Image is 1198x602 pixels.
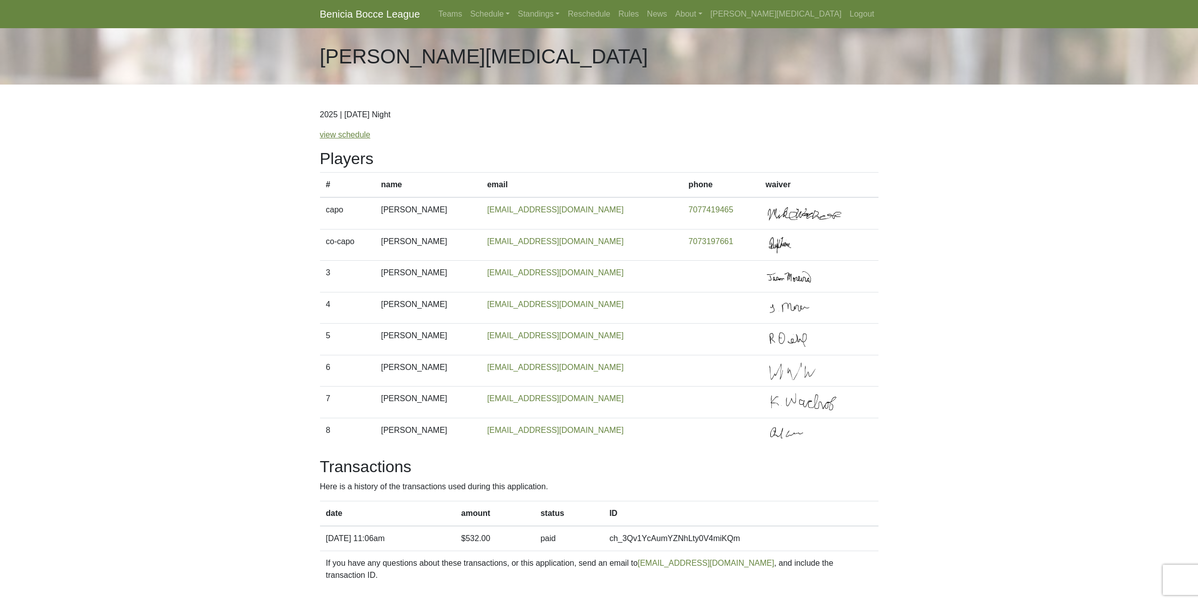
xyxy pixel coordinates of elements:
td: co-capo [320,229,375,261]
a: [EMAIL_ADDRESS][DOMAIN_NAME] [487,426,623,434]
td: [DATE] 11:06am [320,526,455,551]
img: signed at 2/21/25 11:13am [766,236,841,255]
a: Benicia Bocce League [320,4,420,24]
th: # [320,173,375,198]
a: Rules [614,4,643,24]
td: $532.00 [455,526,535,551]
a: [EMAIL_ADDRESS][DOMAIN_NAME] [637,559,774,567]
a: [PERSON_NAME][MEDICAL_DATA] [706,4,846,24]
img: signed at 2/21/25 12:17pm [766,330,841,349]
td: 6 [320,355,375,387]
a: 7073197661 [688,237,733,246]
th: ID [603,501,878,526]
td: 5 [320,324,375,355]
td: [PERSON_NAME] [375,292,481,324]
td: [PERSON_NAME] [375,387,481,418]
img: signed at 2/24/25 7:22am [766,361,841,381]
a: [EMAIL_ADDRESS][DOMAIN_NAME] [487,237,623,246]
th: date [320,501,455,526]
img: signed at 2/21/25 11:11am [766,204,841,223]
td: paid [534,526,603,551]
a: Reschedule [564,4,614,24]
td: [PERSON_NAME] [375,229,481,261]
a: About [671,4,706,24]
td: [PERSON_NAME] [375,355,481,387]
a: [EMAIL_ADDRESS][DOMAIN_NAME] [487,205,623,214]
img: signed at 2/21/25 11:10am [766,298,841,318]
a: [EMAIL_ADDRESS][DOMAIN_NAME] [487,331,623,340]
a: Logout [846,4,878,24]
th: waiver [760,173,878,198]
a: News [643,4,671,24]
th: amount [455,501,535,526]
td: [PERSON_NAME] [375,261,481,292]
a: 7077419465 [688,205,733,214]
td: If you have any questions about these transactions, or this application, send an email to , and i... [320,551,878,587]
a: [EMAIL_ADDRESS][DOMAIN_NAME] [487,268,623,277]
a: view schedule [320,130,371,139]
td: 7 [320,387,375,418]
a: [EMAIL_ADDRESS][DOMAIN_NAME] [487,300,623,309]
td: 4 [320,292,375,324]
a: Teams [434,4,466,24]
h2: Transactions [320,457,878,476]
a: [EMAIL_ADDRESS][DOMAIN_NAME] [487,363,623,371]
td: [PERSON_NAME] [375,197,481,229]
a: Schedule [466,4,514,24]
img: signed at 5/16/25 6:44pm [766,424,841,443]
p: Here is a history of the transactions used during this application. [320,481,878,493]
th: phone [682,173,759,198]
h1: [PERSON_NAME][MEDICAL_DATA] [320,44,648,68]
th: status [534,501,603,526]
td: [PERSON_NAME] [375,418,481,449]
th: email [481,173,682,198]
td: 3 [320,261,375,292]
td: 8 [320,418,375,449]
td: ch_3Qv1YcAumYZNhLty0V4miKQm [603,526,878,551]
h2: Players [320,149,878,168]
p: 2025 | [DATE] Night [320,109,878,121]
a: [EMAIL_ADDRESS][DOMAIN_NAME] [487,394,623,403]
img: signed at 2/21/25 1:19pm [766,267,841,286]
td: [PERSON_NAME] [375,324,481,355]
td: capo [320,197,375,229]
th: name [375,173,481,198]
a: Standings [514,4,564,24]
img: signed at 2/21/25 11:12am [766,393,841,412]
